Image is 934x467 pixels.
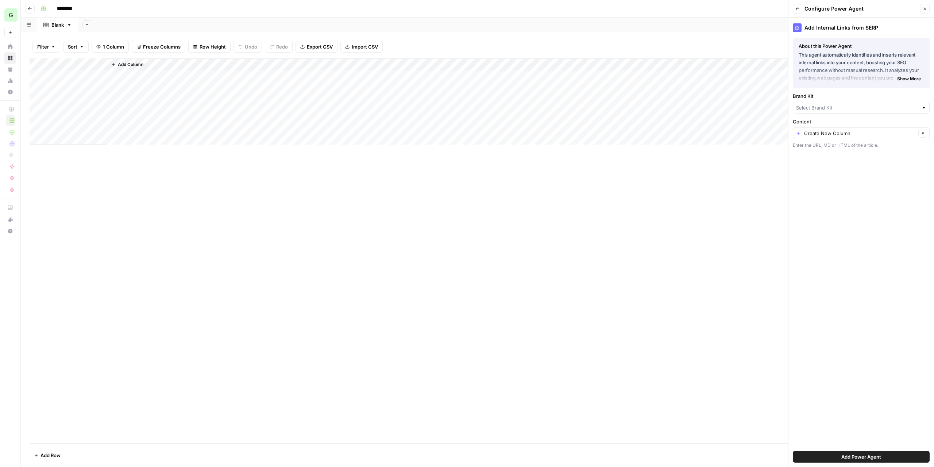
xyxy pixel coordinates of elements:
div: What's new? [5,214,16,225]
input: Create New Column [804,130,916,137]
span: Filter [37,43,49,50]
button: Import CSV [340,41,383,53]
span: Add Row [40,452,61,459]
div: Add Internal Links from SERP [793,23,930,32]
span: Show More [897,76,921,82]
p: This agent automatically identifies and inserts relevant internal links into your content, boosti... [799,51,924,82]
button: Row Height [188,41,231,53]
span: Import CSV [352,43,378,50]
button: Freeze Columns [132,41,185,53]
span: Add Column [118,61,143,68]
span: Row Height [200,43,226,50]
span: Add Power Agent [841,453,881,460]
a: Browse [4,52,16,64]
button: Undo [233,41,262,53]
button: What's new? [4,214,16,225]
a: Usage [4,75,16,87]
button: Filter [32,41,60,53]
span: Freeze Columns [143,43,181,50]
button: Help + Support [4,225,16,237]
button: Add Row [30,449,65,461]
button: Add Column [108,60,146,69]
button: Sort [63,41,89,53]
span: G [9,11,13,19]
button: Redo [265,41,293,53]
label: Content [793,118,930,125]
label: Brand Kit [793,92,930,100]
span: Redo [276,43,288,50]
span: 1 Column [103,43,124,50]
a: AirOps Academy [4,202,16,214]
span: Sort [68,43,77,50]
a: Blank [37,18,78,32]
span: Undo [245,43,257,50]
input: Select Brand Kit [796,104,918,111]
div: About this Power Agent [799,42,924,50]
a: Your Data [4,64,16,75]
button: Workspace: Growth 49 [4,6,16,24]
a: Settings [4,86,16,98]
button: Add Power Agent [793,451,930,463]
button: Show More [894,74,924,84]
button: 1 Column [92,41,129,53]
button: Export CSV [296,41,337,53]
span: Export CSV [307,43,333,50]
a: Home [4,41,16,53]
div: Enter the URL, MD or HTML of the article. [793,142,930,149]
div: Blank [51,21,64,28]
